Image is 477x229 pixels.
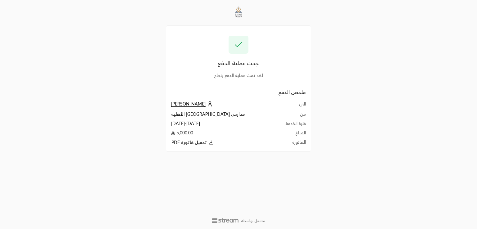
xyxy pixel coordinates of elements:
[171,120,276,130] td: [DATE] - [DATE]
[276,130,306,139] td: المبلغ
[171,139,276,146] button: تحميل فاتورة PDF
[171,140,207,145] span: تحميل فاتورة PDF
[171,72,306,79] div: لقد تمت عملية الدفع بنجاح
[276,139,306,146] td: الفاتورة
[230,4,247,20] img: Company Logo
[171,88,306,96] h2: ملخص الدفع
[171,101,206,107] span: [PERSON_NAME]
[276,111,306,120] td: من
[276,120,306,130] td: فترة الخدمة
[171,101,214,106] a: [PERSON_NAME]
[171,130,276,139] td: 5,000.00
[276,101,306,111] td: الى
[171,111,276,120] td: مدارس [GEOGRAPHIC_DATA] الأهلية
[171,59,306,67] div: نجحت عملية الدفع
[241,218,265,223] p: مشغل بواسطة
